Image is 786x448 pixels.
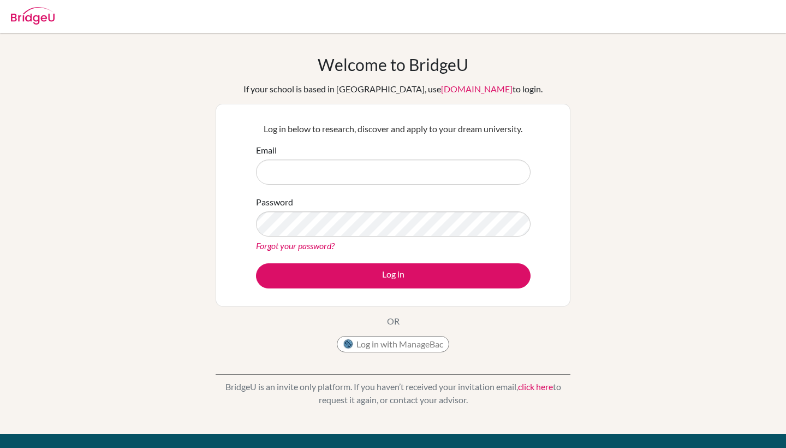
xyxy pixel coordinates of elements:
p: Log in below to research, discover and apply to your dream university. [256,122,531,135]
label: Email [256,144,277,157]
p: BridgeU is an invite only platform. If you haven’t received your invitation email, to request it ... [216,380,570,406]
img: Bridge-U [11,7,55,25]
h1: Welcome to BridgeU [318,55,468,74]
button: Log in [256,263,531,288]
a: click here [518,381,553,392]
div: If your school is based in [GEOGRAPHIC_DATA], use to login. [243,82,543,96]
label: Password [256,196,293,209]
button: Log in with ManageBac [337,336,449,352]
a: [DOMAIN_NAME] [441,84,513,94]
a: Forgot your password? [256,240,335,251]
p: OR [387,315,400,328]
